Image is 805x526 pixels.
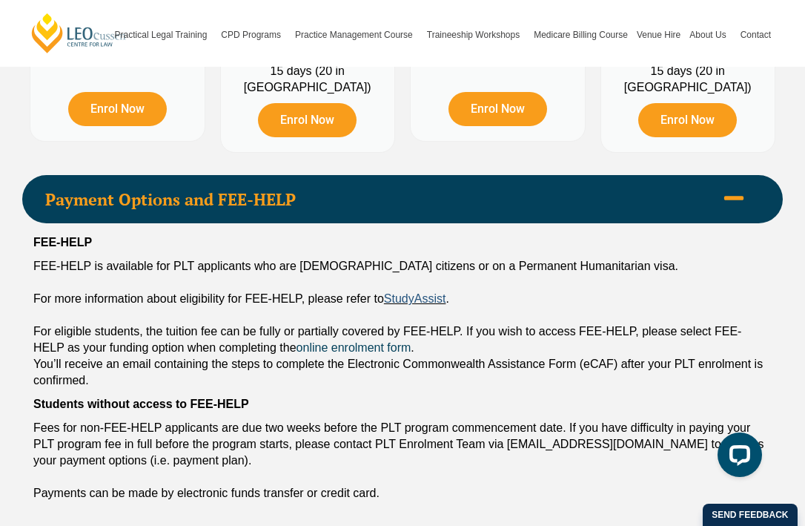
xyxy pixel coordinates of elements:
[638,103,737,137] a: Enrol Now
[33,420,772,469] div: Fees for non-FEE-HELP applicants are due two weeks before the PLT program commencement date. If y...
[529,3,632,67] a: Medicare Billing Course
[423,3,529,67] a: Traineeship Workshops
[30,12,128,54] a: [PERSON_NAME] Centre for Law
[601,50,775,96] li: 15 days (20 in [GEOGRAPHIC_DATA])
[33,291,772,307] div: For more information about eligibility for FEE-HELP, please refer to .
[33,485,772,502] div: Payments can be made by electronic funds transfer or credit card.
[736,3,775,67] a: Contact
[33,358,763,387] span: You’ll receive an email containing the steps to complete the Electronic Commonwealth Assistance F...
[45,191,715,208] span: Payment Options and FEE-HELP
[33,258,772,274] div: FEE-HELP is available for PLT applicants who are [DEMOGRAPHIC_DATA] citizens or on a Permanent Hu...
[110,3,217,67] a: Practical Legal Training
[706,427,768,489] iframe: LiveChat chat widget
[297,341,411,354] a: online enrolment form
[33,236,92,249] strong: FEE-HELP
[33,398,249,410] strong: Students without access to FEE-HELP
[221,50,395,96] li: 15 days (20 in [GEOGRAPHIC_DATA])
[685,3,735,67] a: About Us
[216,3,291,67] a: CPD Programs
[632,3,685,67] a: Venue Hire
[258,103,357,137] a: Enrol Now
[384,292,446,305] a: StudyAssist
[291,3,423,67] a: Practice Management Course
[68,92,167,126] a: Enrol Now
[33,323,772,356] div: For eligible students, the tuition fee can be fully or partially covered by FEE-HELP. If you wish...
[448,92,547,126] a: Enrol Now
